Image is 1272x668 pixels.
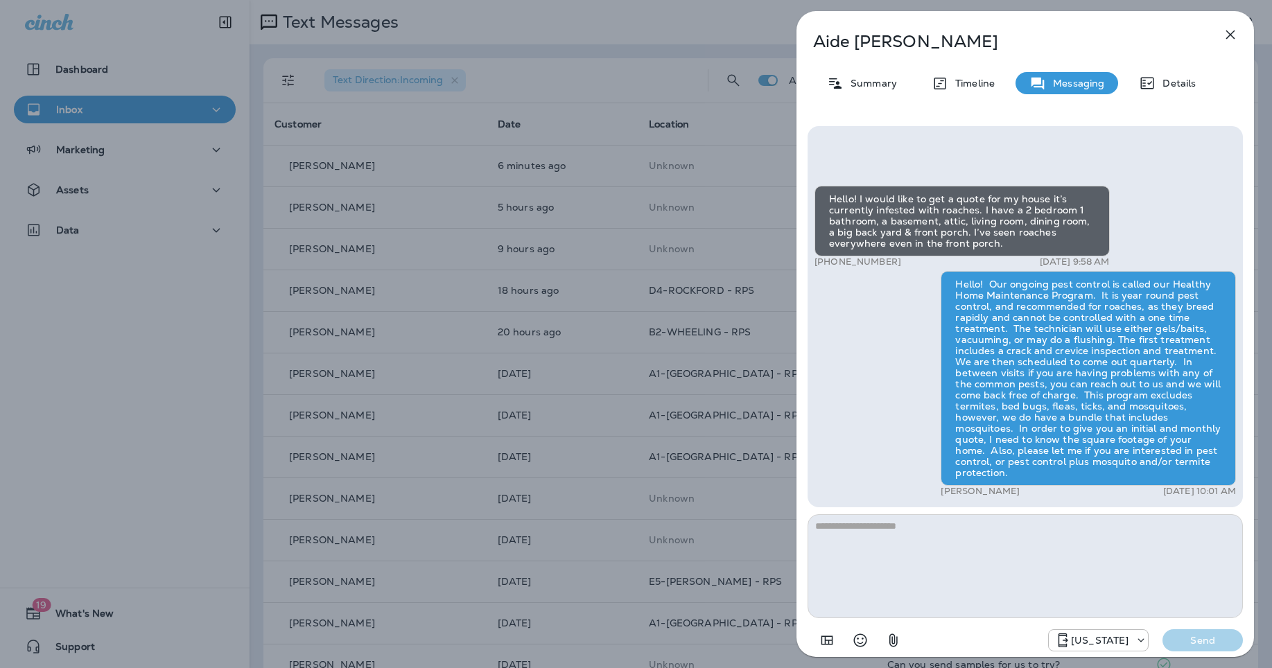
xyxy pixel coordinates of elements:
[1163,486,1236,497] p: [DATE] 10:01 AM
[1071,635,1129,646] p: [US_STATE]
[813,626,841,654] button: Add in a premade template
[1156,78,1196,89] p: Details
[814,256,901,267] p: [PHONE_NUMBER]
[1049,632,1148,649] div: +1 (502) 354-4022
[813,32,1192,51] p: Aide [PERSON_NAME]
[844,78,897,89] p: Summary
[846,626,874,654] button: Select an emoji
[1046,78,1104,89] p: Messaging
[1040,256,1110,267] p: [DATE] 9:58 AM
[941,486,1020,497] p: [PERSON_NAME]
[814,186,1110,256] div: Hello! I would like to get a quote for my house it’s currently infested with roaches. I have a 2 ...
[948,78,995,89] p: Timeline
[941,271,1236,486] div: Hello! Our ongoing pest control is called our Healthy Home Maintenance Program. It is year round ...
